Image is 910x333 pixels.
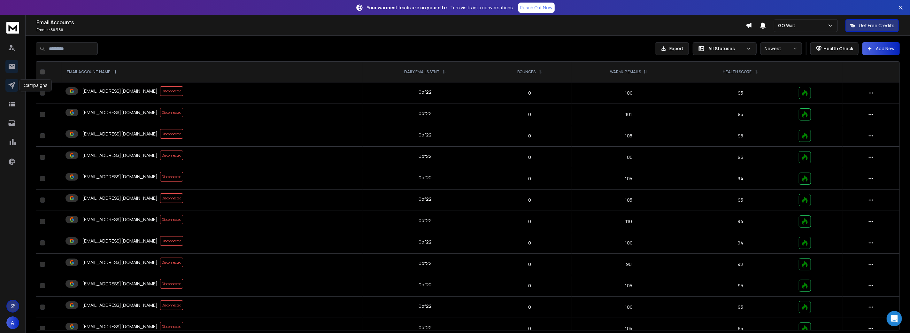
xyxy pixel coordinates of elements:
[160,86,183,96] span: Disconnected
[845,19,899,32] button: Get Free Credits
[492,154,568,160] p: 0
[419,174,432,181] div: 0 of 22
[6,22,19,34] img: logo
[82,131,158,137] p: [EMAIL_ADDRESS][DOMAIN_NAME]
[36,27,746,33] p: Emails :
[82,174,158,180] p: [EMAIL_ADDRESS][DOMAIN_NAME]
[367,4,513,11] p: – Turn visits into conversations
[6,316,19,329] button: A
[686,232,795,254] td: 94
[82,216,158,223] p: [EMAIL_ADDRESS][DOMAIN_NAME]
[419,260,432,267] div: 0 of 22
[708,45,744,52] p: All Statuses
[859,22,894,29] p: Get Free Credits
[82,109,158,116] p: [EMAIL_ADDRESS][DOMAIN_NAME]
[686,125,795,147] td: 95
[404,69,440,74] p: DAILY EMAILS SENT
[160,129,183,139] span: Disconnected
[82,238,158,244] p: [EMAIL_ADDRESS][DOMAIN_NAME]
[492,90,568,96] p: 0
[160,279,183,289] span: Disconnected
[686,168,795,190] td: 94
[572,168,686,190] td: 105
[419,89,432,95] div: 0 of 22
[160,193,183,203] span: Disconnected
[160,151,183,160] span: Disconnected
[160,215,183,224] span: Disconnected
[492,218,568,225] p: 0
[572,232,686,254] td: 100
[862,42,900,55] button: Add New
[419,153,432,159] div: 0 of 22
[419,239,432,245] div: 0 of 22
[778,22,798,29] p: GG Wait
[82,302,158,308] p: [EMAIL_ADDRESS][DOMAIN_NAME]
[82,323,158,330] p: [EMAIL_ADDRESS][DOMAIN_NAME]
[572,211,686,232] td: 110
[517,69,536,74] p: BOUNCES
[686,297,795,318] td: 95
[823,45,853,52] p: Health Check
[160,108,183,117] span: Disconnected
[367,4,447,11] strong: Your warmest leads are on your site
[492,304,568,310] p: 0
[686,104,795,125] td: 95
[760,42,802,55] button: Newest
[686,190,795,211] td: 95
[492,133,568,139] p: 0
[610,69,641,74] p: WARMUP EMAILS
[686,275,795,297] td: 95
[810,42,859,55] button: Health Check
[520,4,553,11] p: Reach Out Now
[160,258,183,267] span: Disconnected
[419,196,432,202] div: 0 of 22
[686,147,795,168] td: 95
[50,27,63,33] span: 50 / 150
[572,82,686,104] td: 100
[82,259,158,266] p: [EMAIL_ADDRESS][DOMAIN_NAME]
[19,79,52,91] div: Campaigns
[492,240,568,246] p: 0
[686,254,795,275] td: 92
[572,104,686,125] td: 101
[67,69,117,74] div: EMAIL ACCOUNT NAME
[419,282,432,288] div: 0 of 22
[572,275,686,297] td: 105
[492,283,568,289] p: 0
[419,324,432,331] div: 0 of 22
[160,322,183,331] span: Disconnected
[655,42,689,55] button: Export
[36,19,746,26] h1: Email Accounts
[82,88,158,94] p: [EMAIL_ADDRESS][DOMAIN_NAME]
[492,111,568,118] p: 0
[887,311,902,326] div: Open Intercom Messenger
[419,303,432,309] div: 0 of 22
[82,195,158,201] p: [EMAIL_ADDRESS][DOMAIN_NAME]
[572,297,686,318] td: 100
[160,236,183,246] span: Disconnected
[518,3,555,13] a: Reach Out Now
[82,281,158,287] p: [EMAIL_ADDRESS][DOMAIN_NAME]
[492,175,568,182] p: 0
[82,152,158,159] p: [EMAIL_ADDRESS][DOMAIN_NAME]
[160,300,183,310] span: Disconnected
[419,110,432,117] div: 0 of 22
[492,197,568,203] p: 0
[492,325,568,332] p: 0
[419,217,432,224] div: 0 of 22
[686,211,795,232] td: 94
[723,69,752,74] p: HEALTH SCORE
[419,132,432,138] div: 0 of 22
[572,254,686,275] td: 90
[686,82,795,104] td: 95
[572,147,686,168] td: 100
[160,172,183,182] span: Disconnected
[492,261,568,267] p: 0
[572,125,686,147] td: 105
[572,190,686,211] td: 105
